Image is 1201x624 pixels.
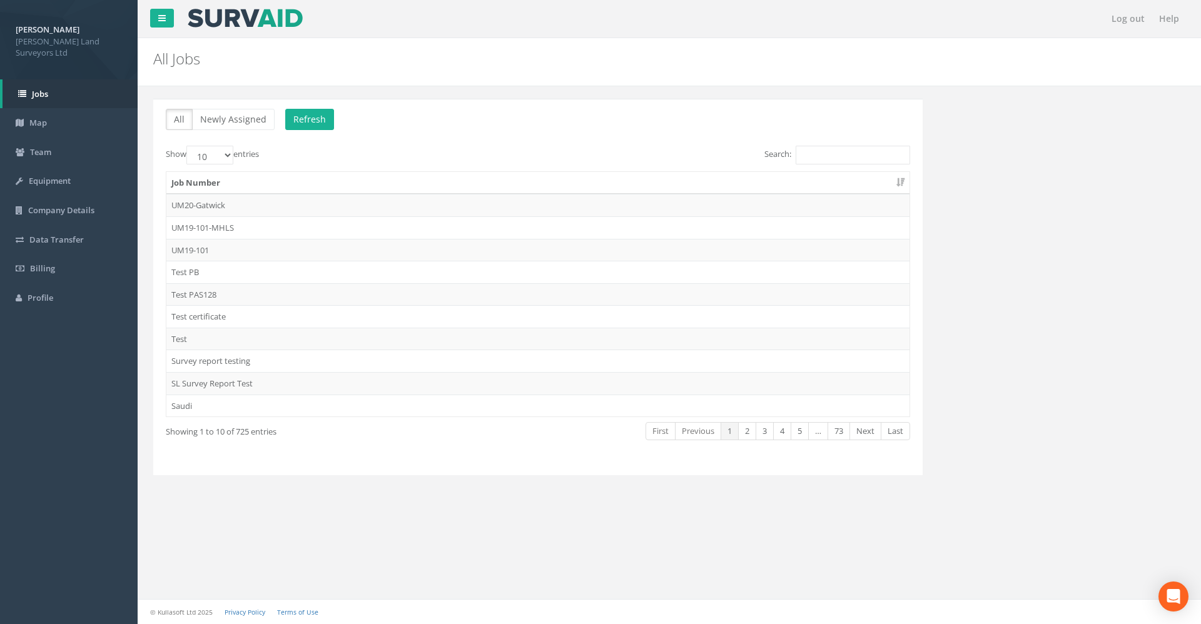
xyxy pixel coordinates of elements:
strong: [PERSON_NAME] [16,24,79,35]
td: Survey report testing [166,350,910,372]
input: Search: [796,146,910,164]
button: Newly Assigned [192,109,275,130]
a: Next [849,422,881,440]
span: [PERSON_NAME] Land Surveyors Ltd [16,36,122,59]
td: UM19-101 [166,239,910,261]
td: SL Survey Report Test [166,372,910,395]
td: Test PB [166,261,910,283]
small: © Kullasoft Ltd 2025 [150,608,213,616]
span: Jobs [32,88,48,99]
span: Data Transfer [29,234,84,245]
button: Refresh [285,109,334,130]
a: Terms of Use [277,608,318,616]
label: Search: [764,146,910,164]
span: Map [29,117,47,128]
span: Billing [30,263,55,274]
a: 4 [773,422,791,440]
a: 5 [791,422,809,440]
select: Showentries [186,146,233,164]
button: All [166,109,193,130]
span: Company Details [28,204,94,216]
a: [PERSON_NAME] [PERSON_NAME] Land Surveyors Ltd [16,21,122,59]
a: Last [881,422,910,440]
a: … [808,422,828,440]
a: First [646,422,676,440]
td: Test PAS128 [166,283,910,306]
a: Previous [675,422,721,440]
td: UM19-101-MHLS [166,216,910,239]
th: Job Number: activate to sort column ascending [166,172,910,194]
a: Privacy Policy [225,608,265,616]
div: Showing 1 to 10 of 725 entries [166,421,465,438]
a: 1 [721,422,739,440]
a: 2 [738,422,756,440]
span: Profile [28,292,53,303]
td: UM20-Gatwick [166,194,910,216]
td: Test [166,328,910,350]
a: 3 [756,422,774,440]
span: Team [30,146,51,158]
h2: All Jobs [153,51,1010,67]
a: Jobs [3,79,138,109]
div: Open Intercom Messenger [1158,581,1188,611]
td: Saudi [166,395,910,417]
label: Show entries [166,146,259,164]
a: 73 [828,422,850,440]
td: Test certificate [166,305,910,328]
span: Equipment [29,175,71,186]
